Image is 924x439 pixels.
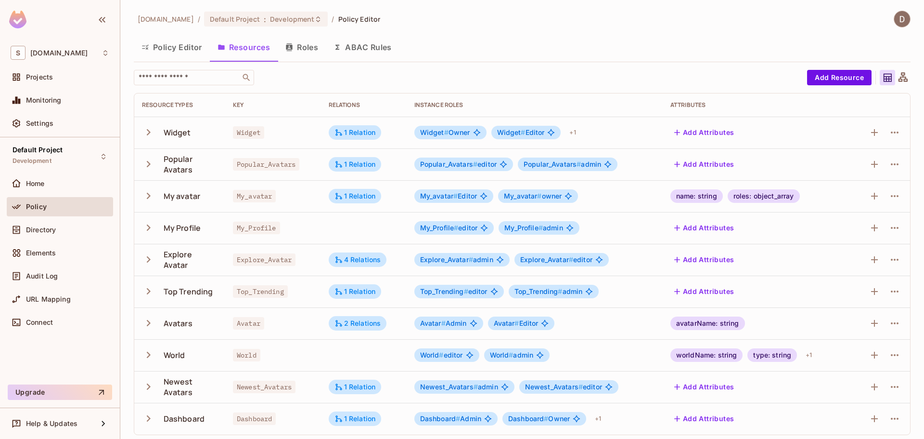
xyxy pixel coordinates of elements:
[198,14,200,24] li: /
[494,319,519,327] span: Avatar
[278,35,326,59] button: Roles
[334,255,381,264] div: 4 Relations
[474,383,478,391] span: #
[670,252,738,267] button: Add Attributes
[420,160,477,168] span: Popular_Avatars
[514,287,563,295] span: Top_Trending
[26,96,62,104] span: Monitoring
[334,160,376,169] div: 1 Relation
[490,351,513,359] span: World
[26,203,47,211] span: Policy
[802,347,816,363] div: + 1
[420,129,470,136] span: Owner
[497,128,526,136] span: Widget
[138,14,194,24] span: the active workspace
[670,317,745,330] div: avatarName: string
[537,192,541,200] span: #
[439,351,443,359] span: #
[164,127,191,138] div: Widget
[11,46,26,60] span: S
[508,414,549,423] span: Dashboard
[509,351,513,359] span: #
[26,120,53,127] span: Settings
[454,224,458,232] span: #
[420,383,498,391] span: admin
[544,414,548,423] span: #
[420,224,478,232] span: editor
[444,128,449,136] span: #
[504,192,562,200] span: owner
[490,351,534,359] span: admin
[164,350,185,360] div: World
[332,14,334,24] li: /
[514,288,583,295] span: admin
[233,317,264,330] span: Avatar
[338,14,381,24] span: Policy Editor
[747,348,797,362] div: type: string
[670,284,738,299] button: Add Attributes
[210,35,278,59] button: Resources
[670,379,738,395] button: Add Attributes
[326,35,399,59] button: ABAC Rules
[164,413,205,424] div: Dashboard
[565,125,579,140] div: + 1
[420,160,497,168] span: editor
[270,14,314,24] span: Development
[504,192,542,200] span: My_avatar
[456,414,460,423] span: #
[577,160,581,168] span: #
[728,189,800,203] div: roles: object_array
[420,414,461,423] span: Dashboard
[670,189,723,203] div: name: string
[30,49,88,57] span: Workspace: savameta.com
[233,190,276,202] span: My_avatar
[26,73,53,81] span: Projects
[420,351,463,359] span: editor
[670,101,843,109] div: Attributes
[420,287,468,295] span: Top_Trending
[525,383,583,391] span: Newest_Avatars
[233,222,280,234] span: My_Profile
[521,128,525,136] span: #
[453,192,458,200] span: #
[524,160,601,168] span: admin
[520,255,573,264] span: Explore_Avatar
[9,11,26,28] img: SReyMgAAAABJRU5ErkJggg==
[539,224,543,232] span: #
[504,224,543,232] span: My_Profile
[807,70,872,85] button: Add Resource
[210,14,260,24] span: Default Project
[525,383,602,391] span: editor
[233,412,276,425] span: Dashboard
[420,224,459,232] span: My_Profile
[670,411,738,426] button: Add Attributes
[420,192,477,200] span: Editor
[233,101,313,109] div: Key
[26,249,56,257] span: Elements
[334,287,376,296] div: 1 Relation
[420,192,458,200] span: My_avatar
[441,319,446,327] span: #
[469,255,473,264] span: #
[13,146,63,154] span: Default Project
[334,319,381,328] div: 2 Relations
[670,348,743,362] div: worldName: string
[894,11,910,27] img: Dat Nghiem Quoc
[420,383,478,391] span: Newest_Avatars
[420,319,446,327] span: Avatar
[420,255,473,264] span: Explore_Avatar
[164,154,218,175] div: Popular Avatars
[8,385,112,400] button: Upgrade
[233,349,260,361] span: World
[233,381,295,393] span: Newest_Avatars
[263,15,267,23] span: :
[569,255,573,264] span: #
[494,319,539,327] span: Editor
[334,414,376,423] div: 1 Relation
[420,415,481,423] span: Admin
[164,249,218,270] div: Explore Avatar
[473,160,477,168] span: #
[334,192,376,200] div: 1 Relation
[420,351,444,359] span: World
[164,223,201,233] div: My Profile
